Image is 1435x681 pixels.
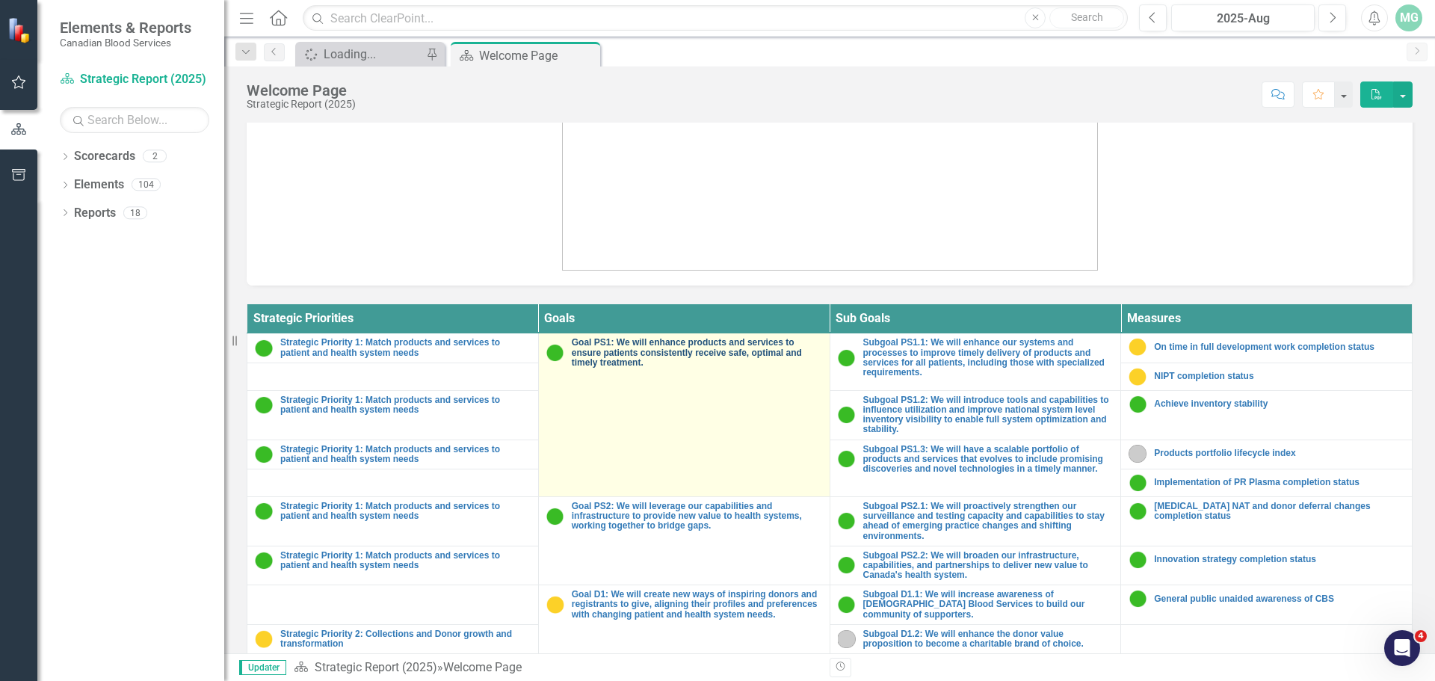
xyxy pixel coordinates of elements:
a: Subgoal D1.1: We will increase awareness of [DEMOGRAPHIC_DATA] Blood Services to build our commun... [863,590,1114,620]
a: Subgoal PS1.2: We will introduce tools and capabilities to influence utilization and improve nati... [863,395,1114,435]
img: No Information [1129,445,1147,463]
img: On Target [1129,551,1147,569]
td: Double-Click to Edit Right Click for Context Menu [1121,496,1413,546]
div: 2025-Aug [1176,10,1309,28]
a: NIPT completion status [1154,372,1404,381]
img: On Target [838,556,856,574]
div: Welcome Page [443,660,522,674]
input: Search Below... [60,107,209,133]
img: Caution [255,630,273,648]
img: On Target [1129,474,1147,492]
a: Goal PS2: We will leverage our capabilities and infrastructure to provide new value to health sys... [572,502,822,531]
td: Double-Click to Edit Right Click for Context Menu [247,496,539,546]
a: Goal D1: We will create new ways of inspiring donors and registrants to give, aligning their prof... [572,590,822,620]
td: Double-Click to Edit Right Click for Context Menu [1121,546,1413,585]
img: CBS_values.png [562,16,1098,271]
td: Double-Click to Edit Right Click for Context Menu [1121,585,1413,625]
a: On time in full development work completion status [1154,342,1404,352]
img: On Target [255,446,273,463]
img: On Target [255,552,273,570]
td: Double-Click to Edit Right Click for Context Menu [538,333,830,497]
button: Search [1049,7,1124,28]
img: On Target [1129,502,1147,520]
td: Double-Click to Edit Right Click for Context Menu [1121,333,1413,363]
td: Double-Click to Edit Right Click for Context Menu [538,496,830,585]
iframe: Intercom live chat [1384,630,1420,666]
div: Loading... [324,45,422,64]
td: Double-Click to Edit Right Click for Context Menu [1121,440,1413,469]
input: Search ClearPoint... [303,5,1128,31]
img: On Target [838,349,856,367]
a: Subgoal D1.2: We will enhance the donor value proposition to become a charitable brand of choice. [863,629,1114,649]
td: Double-Click to Edit Right Click for Context Menu [1121,363,1413,390]
a: Subgoal PS1.1: We will enhance our systems and processes to improve timely delivery of products a... [863,338,1114,378]
span: Updater [239,660,286,675]
a: Products portfolio lifecycle index [1154,449,1404,458]
span: 4 [1415,630,1427,642]
td: Double-Click to Edit Right Click for Context Menu [247,440,539,469]
td: Double-Click to Edit Right Click for Context Menu [830,390,1121,440]
img: On Target [546,508,564,526]
img: On Target [1129,395,1147,413]
img: On Target [255,339,273,357]
td: Double-Click to Edit Right Click for Context Menu [830,585,1121,625]
a: Innovation strategy completion status [1154,555,1404,564]
a: Implementation of PR Plasma completion status [1154,478,1404,487]
div: Welcome Page [247,82,356,99]
img: On Target [546,344,564,362]
img: On Target [255,396,273,414]
a: Strategic Priority 1: Match products and services to patient and health system needs [280,445,531,464]
a: Loading... [299,45,422,64]
img: Caution [1129,368,1147,386]
div: Strategic Report (2025) [247,99,356,110]
a: Strategic Priority 1: Match products and services to patient and health system needs [280,395,531,415]
a: Subgoal PS2.1: We will proactively strengthen our surveillance and testing capacity and capabilit... [863,502,1114,541]
a: General public unaided awareness of CBS [1154,594,1404,604]
a: Goal PS1: We will enhance products and services to ensure patients consistently receive safe, opt... [572,338,822,368]
div: Welcome Page [479,46,596,65]
img: Caution [546,596,564,614]
img: On Target [838,512,856,530]
div: 104 [132,179,161,191]
img: No Information [838,630,856,648]
img: On Target [255,502,273,520]
div: 2 [143,150,167,163]
a: Strategic Report (2025) [60,71,209,88]
td: Double-Click to Edit Right Click for Context Menu [830,333,1121,390]
span: Elements & Reports [60,19,191,37]
a: Strategic Priority 2: Collections and Donor growth and transformation [280,629,531,649]
td: Double-Click to Edit Right Click for Context Menu [247,624,539,653]
td: Double-Click to Edit Right Click for Context Menu [247,546,539,585]
img: On Target [838,596,856,614]
img: On Target [838,406,856,424]
a: Scorecards [74,148,135,165]
img: ClearPoint Strategy [7,17,34,43]
a: Strategic Priority 1: Match products and services to patient and health system needs [280,338,531,357]
td: Double-Click to Edit Right Click for Context Menu [247,333,539,363]
a: [MEDICAL_DATA] NAT and donor deferral changes completion status [1154,502,1404,521]
td: Double-Click to Edit Right Click for Context Menu [830,440,1121,496]
a: Strategic Report (2025) [315,660,437,674]
div: 18 [123,206,147,219]
small: Canadian Blood Services [60,37,191,49]
a: Subgoal PS2.2: We will broaden our infrastructure, capabilities, and partnerships to deliver new ... [863,551,1114,581]
a: Strategic Priority 1: Match products and services to patient and health system needs [280,502,531,521]
td: Double-Click to Edit Right Click for Context Menu [1121,469,1413,496]
td: Double-Click to Edit Right Click for Context Menu [830,624,1121,653]
a: Reports [74,205,116,222]
td: Double-Click to Edit Right Click for Context Menu [1121,390,1413,440]
img: On Target [1129,590,1147,608]
button: 2025-Aug [1171,4,1315,31]
img: Caution [1129,338,1147,356]
a: Elements [74,176,124,194]
button: MG [1395,4,1422,31]
a: Subgoal PS1.3: We will have a scalable portfolio of products and services that evolves to include... [863,445,1114,475]
a: Strategic Priority 1: Match products and services to patient and health system needs [280,551,531,570]
div: » [294,659,818,677]
td: Double-Click to Edit Right Click for Context Menu [830,546,1121,585]
span: Search [1071,11,1103,23]
td: Double-Click to Edit Right Click for Context Menu [830,496,1121,546]
img: On Target [838,450,856,468]
td: Double-Click to Edit Right Click for Context Menu [247,390,539,440]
